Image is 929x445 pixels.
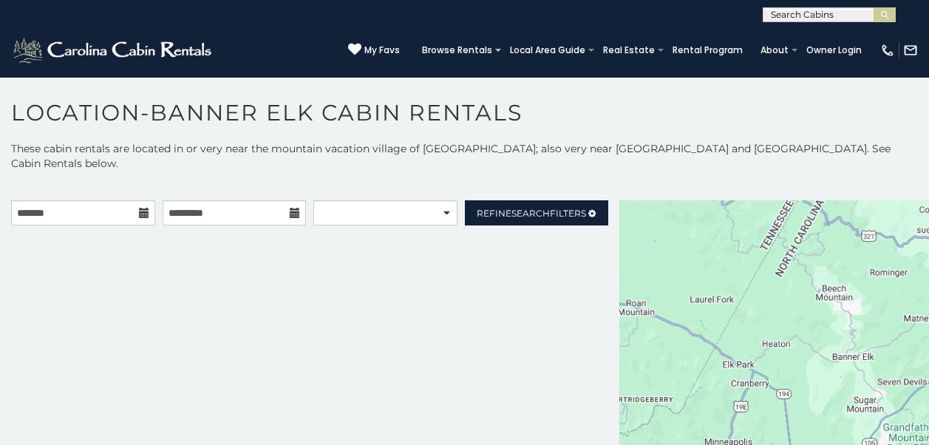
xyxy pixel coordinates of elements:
a: Real Estate [596,40,662,61]
a: Owner Login [799,40,869,61]
img: mail-regular-white.png [903,43,918,58]
a: Local Area Guide [503,40,593,61]
img: White-1-2.png [11,35,216,65]
a: Browse Rentals [415,40,500,61]
a: Rental Program [665,40,750,61]
span: My Favs [364,44,400,57]
a: My Favs [348,43,400,58]
a: RefineSearchFilters [465,200,609,225]
span: Search [511,208,550,219]
span: Refine Filters [477,208,586,219]
a: About [753,40,796,61]
img: phone-regular-white.png [880,43,895,58]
